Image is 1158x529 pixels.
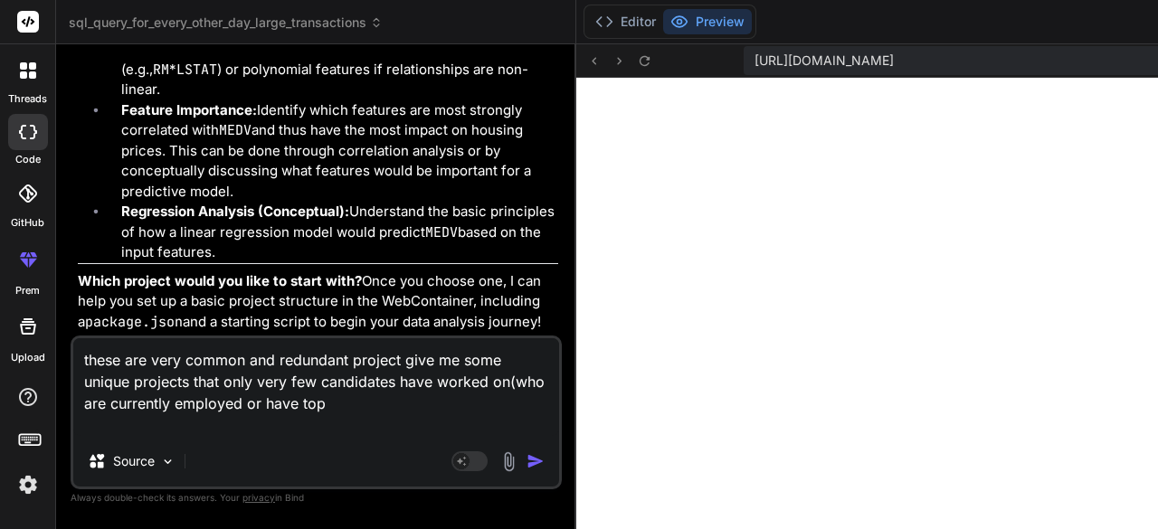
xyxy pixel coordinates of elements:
[73,338,559,436] textarea: these are very common and redundant project give me some unique projects that only very few candi...
[107,39,558,100] li: Potentially create interaction terms (e.g., * ) or polynomial features if relationships are non-l...
[69,14,383,32] span: sql_query_for_every_other_day_large_transactions
[498,451,519,472] img: attachment
[107,100,558,203] li: Identify which features are most strongly correlated with and thus have the most impact on housin...
[15,283,40,298] label: prem
[153,61,169,79] code: RM
[121,203,349,220] strong: Regression Analysis (Conceptual):
[663,9,752,34] button: Preview
[176,61,217,79] code: LSTAT
[71,489,562,506] p: Always double-check its answers. Your in Bind
[425,223,458,241] code: MEDV
[588,9,663,34] button: Editor
[78,271,558,333] p: Once you choose one, I can help you set up a basic project structure in the WebContainer, includi...
[13,469,43,500] img: settings
[8,91,47,107] label: threads
[160,454,176,469] img: Pick Models
[219,121,252,139] code: MEDV
[11,215,44,231] label: GitHub
[15,152,41,167] label: code
[107,202,558,263] li: Understand the basic principles of how a linear regression model would predict based on the input...
[755,52,894,70] span: [URL][DOMAIN_NAME]
[121,101,257,118] strong: Feature Importance:
[78,272,362,289] strong: Which project would you like to start with?
[113,452,155,470] p: Source
[85,313,183,331] code: package.json
[11,350,45,365] label: Upload
[527,452,545,470] img: icon
[242,492,275,503] span: privacy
